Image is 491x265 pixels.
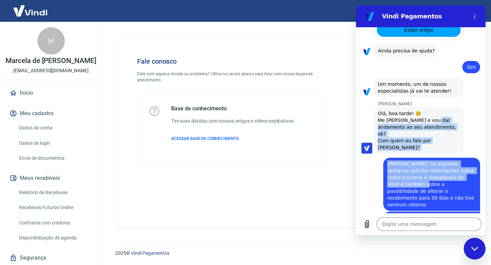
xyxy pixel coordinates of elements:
[5,57,96,64] p: Marcela de [PERSON_NAME]
[8,0,53,21] img: Vindi
[115,250,475,257] p: 2025 ©
[16,121,94,135] a: Dados da conta
[171,136,295,142] a: ACESSAR BASE DE CONHECIMENTO
[38,27,65,54] div: M
[16,136,94,150] a: Dados de login
[171,105,295,112] h5: Base de conhecimento
[137,57,327,65] h4: Fale conosco
[131,250,169,256] a: Vindi Pagamentos
[16,186,94,200] a: Relatório de Recebíveis
[16,151,94,165] a: Envio de documentos
[13,67,89,74] p: [EMAIL_ADDRESS][DOMAIN_NAME]
[8,106,94,121] button: Meu cadastro
[16,216,94,230] a: Contratos com credores
[8,85,94,100] a: Início
[137,71,327,83] p: Está com alguma dúvida ou problema? Utilize os canais abaixo para falar com nossa equipe de atend...
[356,5,486,235] iframe: Janela de mensagens
[8,171,94,186] button: Meus recebíveis
[171,118,295,125] h6: Tire suas dúvidas com nossos artigos e vídeos explicativos.
[464,238,486,260] iframe: Botão para abrir a janela de mensagens, conversa em andamento
[16,231,94,245] a: Disponibilização de agenda
[16,201,94,215] a: Recebíveis Futuros Online
[458,5,483,17] button: Sair
[349,46,452,137] img: Fale conosco
[171,136,239,141] span: ACESSAR BASE DE CONHECIMENTO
